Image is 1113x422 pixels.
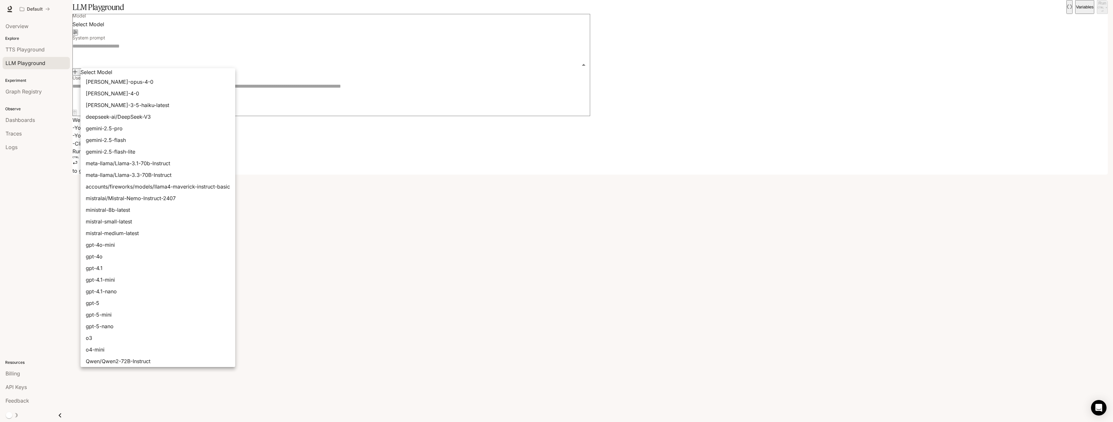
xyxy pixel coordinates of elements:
[86,311,112,319] p: gpt-5-mini
[86,241,115,249] p: gpt-4o-mini
[86,101,169,109] p: [PERSON_NAME]-3-5-haiku-latest
[86,322,114,330] p: gpt-5-nano
[86,136,126,144] p: gemini-2.5-flash
[86,264,103,272] p: gpt-4.1
[86,90,139,97] p: [PERSON_NAME]-4-0
[86,229,139,237] p: mistral-medium-latest
[86,346,105,353] p: o4-mini
[86,299,99,307] p: gpt-5
[86,124,123,132] p: gemini-2.5-pro
[86,357,150,365] p: Qwen/Qwen2-72B-Instruct
[86,159,170,167] p: meta-llama/Llama-3.1-70b-Instruct
[86,218,132,225] p: mistral-small-latest
[86,253,103,260] p: gpt-4o
[86,287,117,295] p: gpt-4.1-nano
[86,194,176,202] p: mistralai/Mistral-Nemo-Instruct-2407
[81,69,112,75] span: Select Model
[86,113,151,121] p: deepseek-ai/DeepSeek-V3
[86,334,92,342] p: o3
[86,206,130,214] p: ministral-8b-latest
[86,171,171,179] p: meta-llama/Llama-3.3-70B-Instruct
[86,148,135,156] p: gemini-2.5-flash-lite
[86,78,153,86] p: [PERSON_NAME]-opus-4-0
[86,183,230,190] p: accounts/fireworks/models/llama4-maverick-instruct-basic
[86,276,115,284] p: gpt-4.1-mini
